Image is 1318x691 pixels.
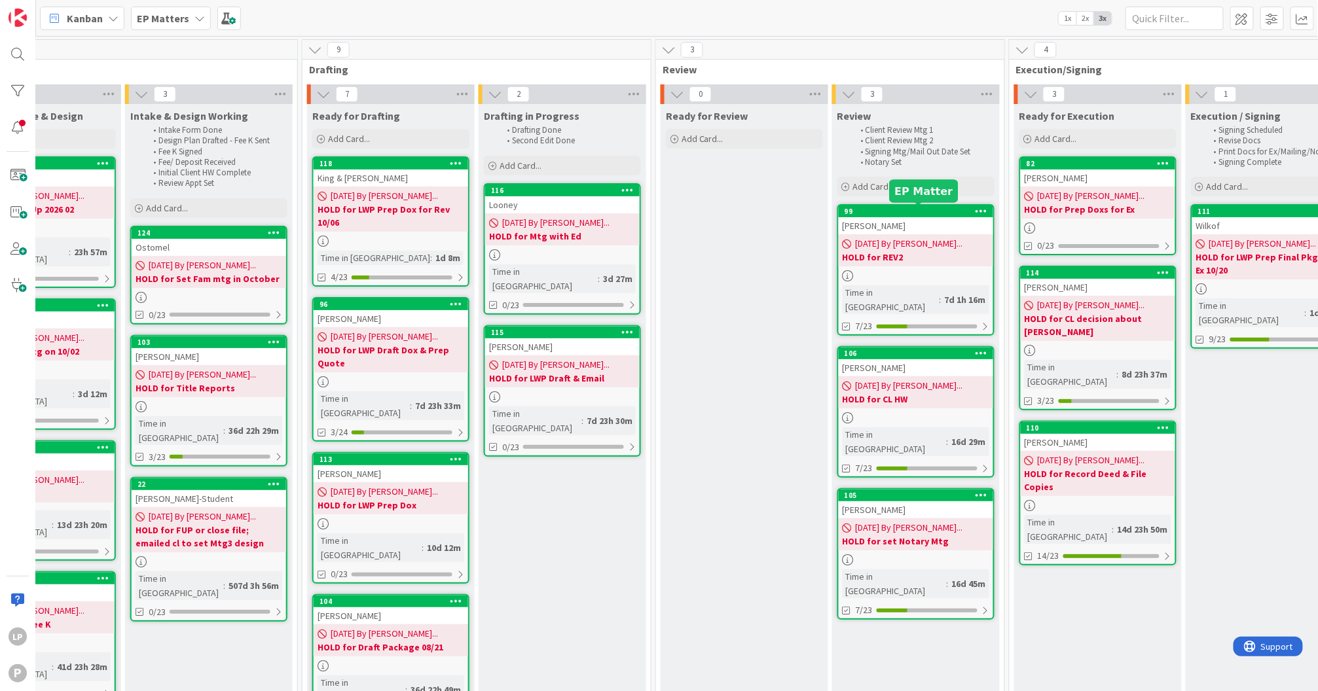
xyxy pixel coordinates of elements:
b: HOLD for FUP or close file; emailed cl to set Mtg3 design [136,523,282,550]
span: [DATE] By [PERSON_NAME]... [856,237,963,251]
div: 96 [320,300,468,309]
span: Add Card... [1035,133,1077,145]
span: : [1305,306,1307,320]
span: [DATE] By [PERSON_NAME]... [331,330,438,344]
div: 115 [491,328,640,337]
a: 96[PERSON_NAME][DATE] By [PERSON_NAME]...HOLD for LWP Draft Dox & Prep QuoteTime in [GEOGRAPHIC_D... [312,297,469,442]
div: 7d 23h 33m [412,399,464,413]
div: 41d 23h 28m [54,660,111,674]
span: : [947,576,949,591]
span: 2 [507,86,530,102]
span: [DATE] By [PERSON_NAME]... [1038,189,1145,203]
div: 14d 23h 50m [1114,522,1171,537]
span: 3 [1043,86,1065,102]
span: [DATE] By [PERSON_NAME]... [331,627,438,641]
div: Time in [GEOGRAPHIC_DATA] [843,569,947,598]
a: 116Looney[DATE] By [PERSON_NAME]...HOLD for Mtg with EdTime in [GEOGRAPHIC_DATA]:3d 27m0/23 [484,183,641,315]
div: Ostomel [132,239,286,256]
div: 99[PERSON_NAME] [839,205,993,234]
div: 82[PERSON_NAME] [1021,158,1175,186]
span: 3x [1094,12,1112,25]
div: 105[PERSON_NAME] [839,489,993,518]
span: Add Card... [500,160,541,171]
div: 3d 12m [75,387,111,401]
div: 99 [839,205,993,217]
b: HOLD for LWP Prep Dox [318,499,464,512]
span: Kanban [67,10,103,26]
span: 3 [681,42,703,58]
div: Time in [GEOGRAPHIC_DATA] [136,416,223,445]
div: 104[PERSON_NAME] [314,595,468,624]
div: 118King & [PERSON_NAME] [314,158,468,186]
div: 99 [845,207,993,216]
div: 16d 29m [949,434,989,449]
b: EP Matters [137,12,189,25]
div: 8d 23h 37m [1119,367,1171,381]
li: Fee/ Deposit Received [146,157,285,168]
div: 104 [314,595,468,607]
span: [DATE] By [PERSON_NAME]... [149,510,256,523]
span: 0/23 [502,440,519,454]
div: 124 [137,228,286,238]
a: 22[PERSON_NAME]-Student[DATE] By [PERSON_NAME]...HOLD for FUP or close file; emailed cl to set Mt... [130,477,287,622]
a: 103[PERSON_NAME][DATE] By [PERSON_NAME]...HOLD for Title ReportsTime in [GEOGRAPHIC_DATA]:36d 22h... [130,335,287,467]
b: HOLD for REV2 [843,251,989,264]
span: 0/23 [149,605,166,619]
span: [DATE] By [PERSON_NAME]... [1209,237,1317,251]
div: Time in [GEOGRAPHIC_DATA] [318,391,410,420]
div: 96[PERSON_NAME] [314,298,468,327]
li: Client Review Mtg 1 [853,125,993,135]
a: 115[PERSON_NAME][DATE] By [PERSON_NAME]...HOLD for LWP Draft & EmailTime in [GEOGRAPHIC_DATA]:7d ... [484,325,641,457]
span: Execution / Signing [1191,109,1281,122]
span: 0/23 [331,567,348,581]
div: 124Ostomel [132,227,286,256]
span: [DATE] By [PERSON_NAME]... [1038,453,1145,467]
div: 36d 22h 29m [225,423,282,438]
div: Time in [GEOGRAPHIC_DATA] [1025,360,1117,389]
a: 99[PERSON_NAME][DATE] By [PERSON_NAME]...HOLD for REV2Time in [GEOGRAPHIC_DATA]:7d 1h 16m7/23 [837,204,995,336]
div: 113 [314,453,468,465]
div: Time in [GEOGRAPHIC_DATA] [318,533,422,562]
div: 104 [320,597,468,606]
span: Ready for Drafting [312,109,400,122]
b: HOLD for set Notary Mtg [843,535,989,548]
span: 0/23 [149,308,166,322]
div: 118 [320,159,468,168]
div: [PERSON_NAME] [1021,434,1175,451]
li: Notary Set [853,157,993,168]
a: 124Ostomel[DATE] By [PERSON_NAME]...HOLD for Set Fam mtg in October0/23 [130,226,287,325]
span: : [1112,522,1114,537]
span: [DATE] By [PERSON_NAME]... [331,189,438,203]
div: Time in [GEOGRAPHIC_DATA] [489,264,598,293]
div: 110 [1027,423,1175,433]
div: [PERSON_NAME]-Student [132,490,286,507]
img: Visit kanbanzone.com [9,9,27,27]
div: P [9,664,27,682]
div: Time in [GEOGRAPHIC_DATA] [489,406,581,435]
b: HOLD for Draft Package 08/21 [318,641,464,654]
span: [DATE] By [PERSON_NAME]... [502,216,610,230]
li: Design Plan Drafted - Fee K Sent [146,135,285,146]
span: 4 [1034,42,1057,58]
span: : [410,399,412,413]
span: : [223,578,225,593]
span: [DATE] By [PERSON_NAME]... [1038,298,1145,312]
b: HOLD for Title Reports [136,381,282,395]
span: [DATE] By [PERSON_NAME]... [331,485,438,499]
div: 106 [839,347,993,359]
input: Quick Filter... [1126,7,1224,30]
div: 106 [845,349,993,358]
b: HOLD for LWP Prep Dox for Rev 10/06 [318,203,464,229]
span: Ready for Execution [1019,109,1115,122]
div: 113 [320,455,468,464]
span: 9/23 [1209,332,1226,346]
div: 96 [314,298,468,310]
div: 110 [1021,422,1175,434]
div: [PERSON_NAME] [314,465,468,482]
span: : [422,540,424,555]
div: Time in [GEOGRAPHIC_DATA] [843,427,947,456]
span: 3 [154,86,176,102]
div: [PERSON_NAME] [839,217,993,234]
b: HOLD for CL decision about [PERSON_NAME] [1025,312,1171,338]
div: [PERSON_NAME] [132,348,286,365]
